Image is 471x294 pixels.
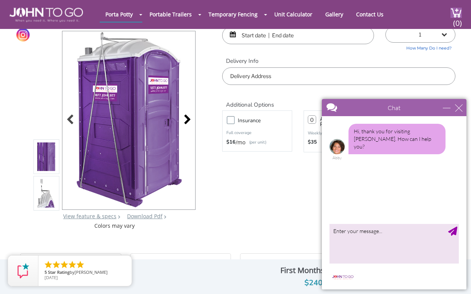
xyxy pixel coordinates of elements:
span: 5 [45,269,47,275]
img: Product [72,31,185,211]
span: by [45,270,126,275]
span: [PERSON_NAME] [75,269,108,275]
img: Product [36,105,56,285]
img: cart a [450,8,462,18]
a: How Many Do I need? [385,43,455,51]
a: Portable Trailers [144,7,197,22]
img: Product [36,69,56,248]
img: JOHN to go [10,8,83,22]
li:  [68,260,77,269]
span: (0) [453,12,462,28]
input: 0 [308,115,316,124]
img: Review Rating [16,263,31,278]
a: Download Pdf [127,213,162,220]
p: (per unit) [245,139,266,146]
a: Contact Us [350,7,389,22]
p: Weekly Servicing Included [308,130,369,136]
input: Delivery Address [222,67,455,85]
img: right arrow icon [118,215,120,219]
span: Star Rating [48,269,70,275]
a: Gallery [320,7,349,22]
li:  [76,260,85,269]
div: $240.00 [263,277,375,289]
div: /mo [226,139,288,146]
strong: $16 [226,139,235,146]
div: Colors may vary [33,222,196,230]
a: Unit Calculator [269,7,318,22]
li:  [60,260,69,269]
input: Start date | End date [222,27,374,44]
strong: $35 [308,139,317,146]
a: Porta Potty [100,7,138,22]
a: Instagram [16,28,30,42]
img: chevron.png [164,215,166,219]
a: Temporary Fencing [203,7,263,22]
span: [DATE] [45,275,58,280]
h3: Insurance [238,116,296,125]
div: First Months Payment [263,264,375,277]
label: Delivery Info [222,57,455,65]
h2: Additional Options [222,93,455,109]
iframe: Live Chat Box [317,94,471,294]
p: Full coverage [226,129,288,137]
a: View feature & specs [63,213,116,220]
li:  [44,260,53,269]
li:  [52,260,61,269]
